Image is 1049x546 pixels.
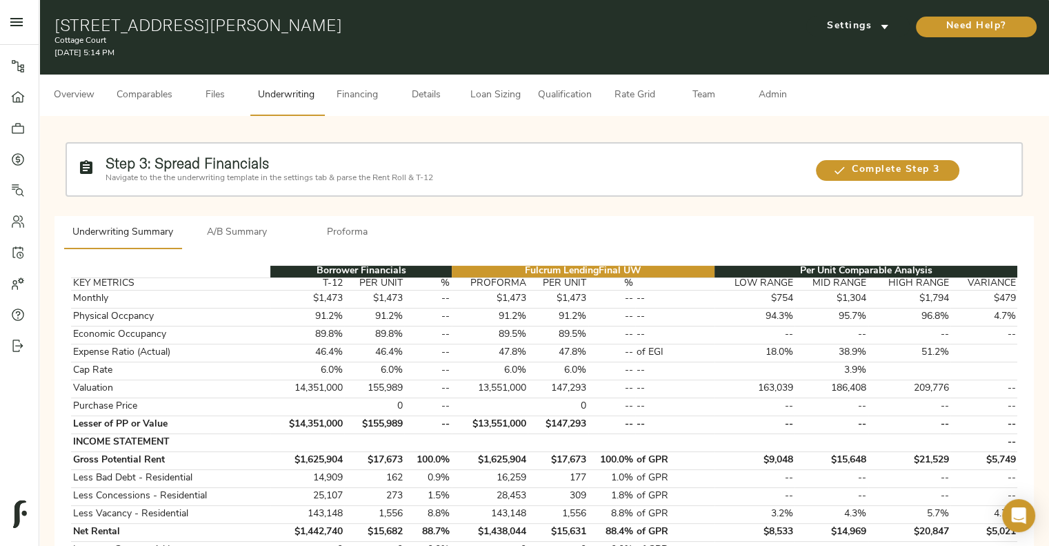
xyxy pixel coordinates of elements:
td: Cap Rate [71,362,270,380]
td: 6.0% [344,362,404,380]
td: 186,408 [795,380,868,398]
td: 47.8% [528,344,588,362]
td: -- [715,469,795,487]
th: % [404,277,451,290]
img: logo [13,500,27,528]
span: Details [400,87,452,104]
td: -- [950,416,1017,433]
td: of GPR [635,487,715,505]
td: -- [950,433,1017,451]
th: VARIANCE [950,277,1017,290]
td: Economic Occupancy [71,326,270,344]
td: 209,776 [868,380,951,398]
td: 25,107 [270,487,344,505]
div: Open Intercom Messenger [1002,499,1035,532]
td: $8,533 [715,523,795,541]
td: $1,473 [344,290,404,308]
td: $13,551,000 [452,416,528,433]
td: $1,625,904 [270,451,344,469]
td: 91.2% [452,308,528,326]
td: Lesser of PP or Value [71,416,270,433]
td: $15,631 [528,523,588,541]
td: 94.3% [715,308,795,326]
td: -- [588,416,635,433]
td: 91.2% [270,308,344,326]
td: -- [404,326,451,344]
span: Qualification [538,87,592,104]
td: 0.9% [404,469,451,487]
td: $1,625,904 [452,451,528,469]
td: $21,529 [868,451,951,469]
td: -- [635,416,715,433]
td: 46.4% [270,344,344,362]
th: MID RANGE [795,277,868,290]
th: Per Unit Comparable Analysis [715,266,1017,278]
td: -- [404,308,451,326]
td: -- [588,290,635,308]
td: 89.5% [452,326,528,344]
td: -- [868,487,951,505]
span: Settings [820,18,896,35]
td: $1,442,740 [270,523,344,541]
td: -- [715,326,795,344]
span: Underwriting Summary [72,224,173,242]
td: 309 [528,487,588,505]
td: 4.3% [795,505,868,523]
td: 147,293 [528,380,588,398]
td: -- [950,380,1017,398]
td: -- [588,326,635,344]
td: 18.0% [715,344,795,362]
span: Rate Grid [608,87,661,104]
td: $14,969 [795,523,868,541]
td: -- [795,416,868,433]
td: -- [635,398,715,416]
th: T-12 [270,277,344,290]
td: INCOME STATEMENT [71,433,270,451]
td: 5.7% [868,505,951,523]
td: Gross Potential Rent [71,451,270,469]
td: -- [404,380,451,398]
p: Cottage Court [54,35,708,47]
td: 162 [344,469,404,487]
td: 1.0% [588,469,635,487]
td: 88.7% [404,523,451,541]
td: 143,148 [270,505,344,523]
td: 46.4% [344,344,404,362]
td: 96.8% [868,308,951,326]
td: $147,293 [528,416,588,433]
td: -- [588,380,635,398]
td: 91.2% [344,308,404,326]
td: -- [795,469,868,487]
td: -- [950,469,1017,487]
td: -- [868,398,951,416]
td: -- [404,362,451,380]
td: $1,473 [528,290,588,308]
span: Underwriting [258,87,314,104]
td: $14,351,000 [270,416,344,433]
th: PROFORMA [452,277,528,290]
th: PER UNIT [344,277,404,290]
td: 51.2% [868,344,951,362]
td: $17,673 [528,451,588,469]
p: Navigate to the the underwriting template in the settings tab & parse the Rent Roll & T-12 [106,172,802,184]
button: Need Help? [916,17,1037,37]
td: of GPR [635,469,715,487]
td: Valuation [71,380,270,398]
td: of EGI [635,344,715,362]
button: Settings [806,16,910,37]
td: 95.7% [795,308,868,326]
td: -- [588,398,635,416]
td: 16,259 [452,469,528,487]
td: -- [795,487,868,505]
td: -- [715,398,795,416]
td: 8.8% [404,505,451,523]
td: $1,794 [868,290,951,308]
td: 3.2% [715,505,795,523]
td: 38.9% [795,344,868,362]
td: $5,021 [950,523,1017,541]
td: -- [588,308,635,326]
td: $155,989 [344,416,404,433]
td: $1,438,044 [452,523,528,541]
td: -- [404,290,451,308]
span: Comparables [117,87,172,104]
